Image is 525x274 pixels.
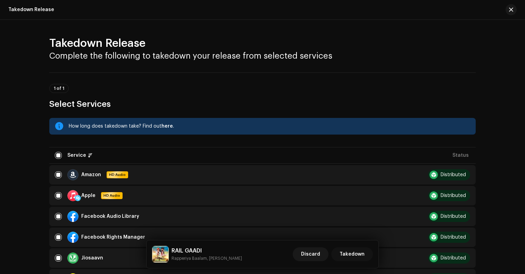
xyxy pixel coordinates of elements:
[441,214,466,219] div: Distributed
[441,235,466,240] div: Distributed
[49,36,476,50] h2: Takedown Release
[331,247,373,261] button: Takedown
[69,122,470,130] div: How long does takedown take? Find out .
[107,172,127,177] span: HD Audio
[441,193,466,198] div: Distributed
[81,235,145,240] div: Facebook Rights Manager
[340,247,365,261] span: Takedown
[81,193,95,198] div: Apple
[54,86,64,91] span: 1 of 1
[49,99,476,110] h3: Select Services
[441,256,466,260] div: Distributed
[301,247,320,261] span: Discard
[172,255,242,262] small: RAIL GAADI
[8,7,54,12] div: Takedown Release
[81,256,103,260] div: Jiosaavn
[102,193,122,198] span: HD Audio
[161,124,173,129] span: here
[81,214,139,219] div: Facebook Audio Library
[172,247,242,255] h5: RAIL GAADI
[441,172,466,177] div: Distributed
[81,172,101,177] div: Amazon
[49,50,476,61] h3: Complete the following to takedown your release from selected services
[293,247,328,261] button: Discard
[152,246,169,263] img: 747093fc-3ae3-4bca-b4fd-20b96f887952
